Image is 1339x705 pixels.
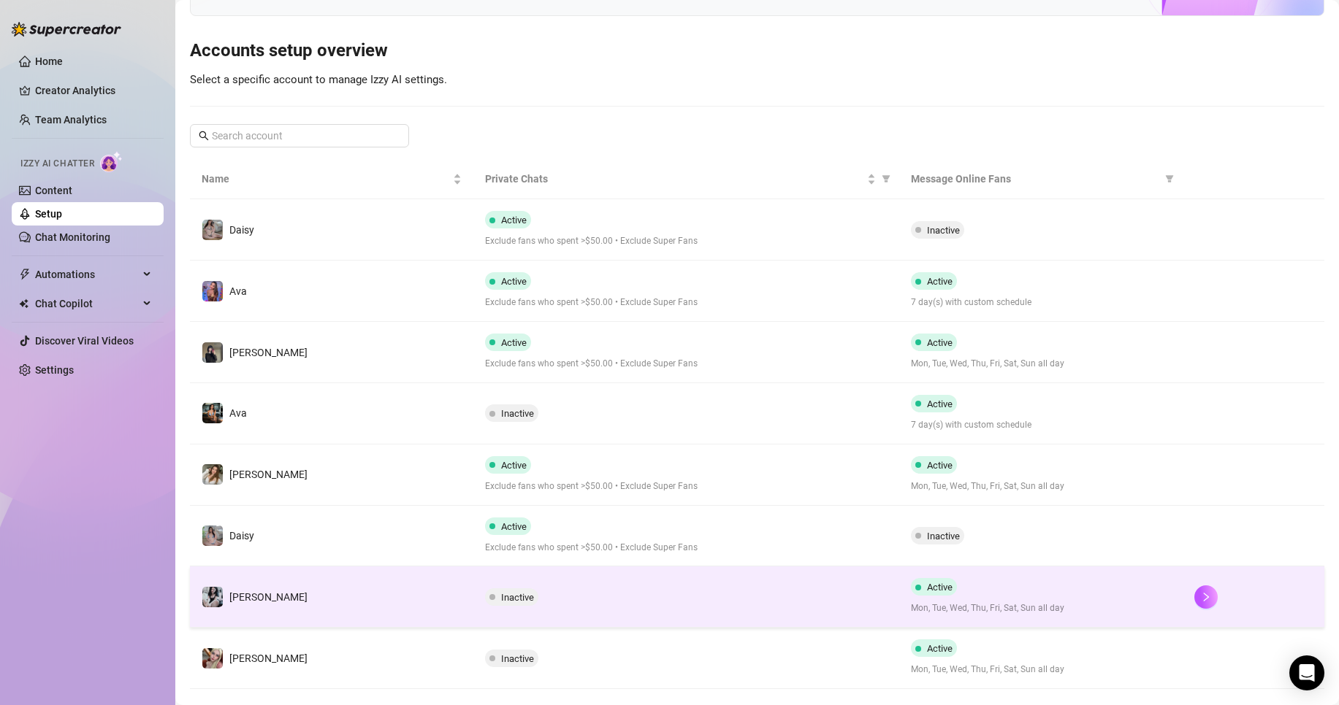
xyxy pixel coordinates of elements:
[202,525,223,546] img: Daisy
[229,469,308,480] span: [PERSON_NAME]
[19,298,28,309] img: Chat Copilot
[911,418,1171,432] span: 7 day(s) with custom schedule
[35,263,139,286] span: Automations
[485,234,887,248] span: Exclude fans who spent >$50.00 • Exclude Super Fans
[911,663,1171,677] span: Mon, Tue, Wed, Thu, Fri, Sat, Sun all day
[229,224,254,236] span: Daisy
[927,337,953,348] span: Active
[911,479,1171,493] span: Mon, Tue, Wed, Thu, Fri, Sat, Sun all day
[501,460,527,471] span: Active
[911,601,1171,615] span: Mon, Tue, Wed, Thu, Fri, Sat, Sun all day
[229,407,247,419] span: Ava
[927,398,953,409] span: Active
[229,591,308,603] span: [PERSON_NAME]
[485,541,887,555] span: Exclude fans who spent >$50.00 • Exclude Super Fans
[501,408,534,419] span: Inactive
[1162,168,1177,190] span: filter
[1194,585,1218,609] button: right
[35,364,74,376] a: Settings
[882,174,890,183] span: filter
[927,531,960,542] span: Inactive
[485,357,887,371] span: Exclude fans who spent >$50.00 • Exclude Super Fans
[35,231,110,243] a: Chat Monitoring
[35,292,139,315] span: Chat Copilot
[229,285,247,297] span: Ava
[927,460,953,471] span: Active
[202,464,223,485] img: Paige
[501,521,527,532] span: Active
[202,281,223,301] img: Ava
[202,171,450,187] span: Name
[927,276,953,287] span: Active
[190,73,447,86] span: Select a specific account to manage Izzy AI settings.
[202,342,223,363] img: Anna
[501,592,534,603] span: Inactive
[485,479,887,493] span: Exclude fans who spent >$50.00 • Exclude Super Fans
[190,159,473,199] th: Name
[19,269,31,280] span: thunderbolt
[202,403,223,423] img: Ava
[927,643,953,654] span: Active
[35,79,152,102] a: Creator Analytics
[927,582,953,593] span: Active
[911,357,1171,371] span: Mon, Tue, Wed, Thu, Fri, Sat, Sun all day
[501,337,527,348] span: Active
[35,185,72,196] a: Content
[501,215,527,226] span: Active
[501,276,527,287] span: Active
[12,22,121,36] img: logo-BBDzfeDw.svg
[35,208,62,220] a: Setup
[190,39,1324,63] h3: Accounts setup overview
[229,652,308,664] span: [PERSON_NAME]
[100,151,123,172] img: AI Chatter
[202,648,223,669] img: Anna
[485,296,887,309] span: Exclude fans who spent >$50.00 • Exclude Super Fans
[35,55,63,67] a: Home
[879,168,893,190] span: filter
[229,347,308,358] span: [PERSON_NAME]
[501,653,534,664] span: Inactive
[229,530,254,542] span: Daisy
[35,114,107,126] a: Team Analytics
[199,131,209,141] span: search
[485,171,863,187] span: Private Chats
[1289,655,1324,690] div: Open Intercom Messenger
[911,296,1171,309] span: 7 day(s) with custom schedule
[212,128,389,144] input: Search account
[911,171,1159,187] span: Message Online Fans
[20,157,94,171] span: Izzy AI Chatter
[202,220,223,240] img: Daisy
[202,587,223,607] img: Sadie
[927,225,960,236] span: Inactive
[35,335,134,347] a: Discover Viral Videos
[473,159,899,199] th: Private Chats
[1201,592,1211,602] span: right
[1165,174,1174,183] span: filter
